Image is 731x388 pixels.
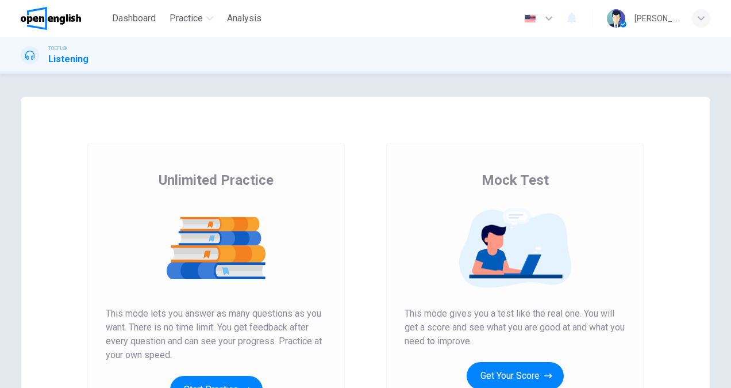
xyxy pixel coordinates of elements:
a: OpenEnglish logo [21,7,107,30]
button: Practice [165,8,218,29]
span: Mock Test [482,171,549,189]
span: Analysis [227,12,261,25]
img: en [523,14,537,23]
img: Profile picture [607,9,625,28]
span: This mode gives you a test like the real one. You will get a score and see what you are good at a... [405,307,625,348]
img: OpenEnglish logo [21,7,81,30]
button: Dashboard [107,8,160,29]
span: This mode lets you answer as many questions as you want. There is no time limit. You get feedback... [106,307,326,362]
h1: Listening [48,52,89,66]
button: Analysis [222,8,266,29]
span: TOEFL® [48,44,67,52]
span: Dashboard [112,12,156,25]
span: Unlimited Practice [159,171,274,189]
span: Practice [170,12,203,25]
div: [PERSON_NAME] [634,12,678,25]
